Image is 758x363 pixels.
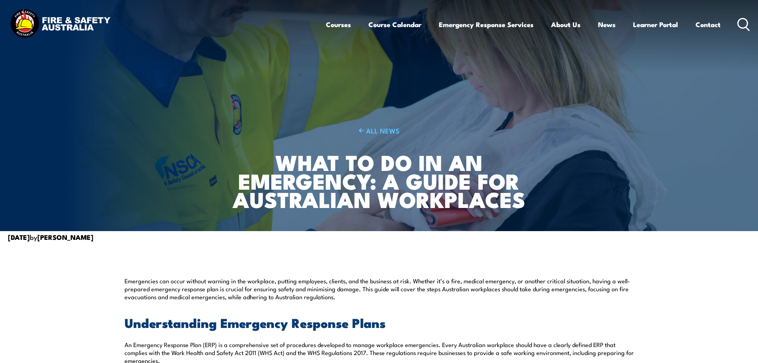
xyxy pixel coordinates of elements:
strong: [PERSON_NAME] [37,232,94,242]
p: Emergencies can occur without warning in the workplace, putting employees, clients, and the busin... [125,277,634,301]
a: ALL NEWS [222,126,536,135]
a: Courses [326,14,351,35]
h1: What to Do in an Emergency: A Guide for Australian Workplaces [222,153,536,208]
span: by [8,232,94,242]
a: Emergency Response Services [439,14,534,35]
a: News [598,14,616,35]
a: Course Calendar [368,14,421,35]
a: Contact [696,14,721,35]
h2: Understanding Emergency Response Plans [125,317,634,328]
a: Learner Portal [633,14,678,35]
a: About Us [551,14,581,35]
strong: [DATE] [8,232,30,242]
